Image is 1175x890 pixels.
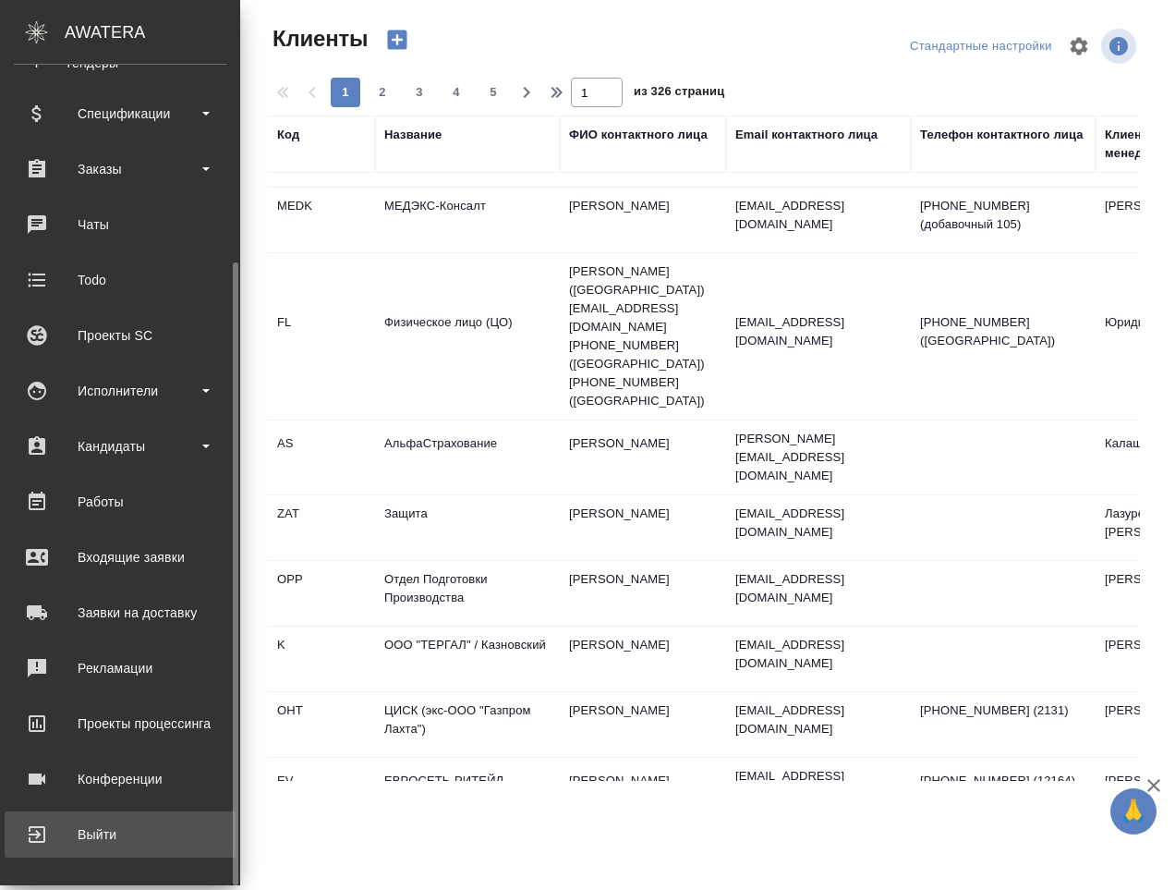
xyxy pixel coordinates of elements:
span: 2 [368,83,397,102]
a: Проекты SC [5,312,236,359]
div: Название [384,126,442,144]
td: Защита [375,495,560,560]
td: МЕДЭКС-Консалт [375,188,560,252]
td: MEDK [268,188,375,252]
button: 2 [368,78,397,107]
p: [EMAIL_ADDRESS][PERSON_NAME][DOMAIN_NAME] [735,767,902,823]
p: [EMAIL_ADDRESS][DOMAIN_NAME] [735,570,902,607]
a: Выйти [5,811,236,858]
a: Заявки на доставку [5,590,236,636]
td: AS [268,425,375,490]
div: ФИО контактного лица [569,126,708,144]
td: Физическое лицо (ЦО) [375,304,560,369]
a: Рекламации [5,645,236,691]
span: 4 [442,83,471,102]
td: [PERSON_NAME] [560,627,726,691]
div: Исполнители [14,377,226,405]
div: Кандидаты [14,433,226,460]
p: [PHONE_NUMBER] (добавочный 105) [920,197,1086,234]
div: Выйти [14,821,226,848]
td: [PERSON_NAME] [560,495,726,560]
td: АльфаСтрахование [375,425,560,490]
a: Конференции [5,756,236,802]
div: Входящие заявки [14,543,226,571]
p: [PERSON_NAME][EMAIL_ADDRESS][DOMAIN_NAME] [735,430,902,485]
div: AWATERA [65,14,240,51]
div: split button [905,32,1057,61]
td: K [268,627,375,691]
span: 🙏 [1118,792,1149,831]
td: ZAT [268,495,375,560]
div: Заказы [14,155,226,183]
span: 5 [478,83,508,102]
td: [PERSON_NAME] [560,692,726,757]
div: Чаты [14,211,226,238]
div: Конференции [14,765,226,793]
td: OHT [268,692,375,757]
td: [PERSON_NAME] [560,762,726,827]
a: Todo [5,257,236,303]
td: FL [268,304,375,369]
div: Проекты процессинга [14,710,226,738]
td: [PERSON_NAME] [560,425,726,490]
div: Код [277,126,299,144]
a: Чаты [5,201,236,248]
p: [EMAIL_ADDRESS][DOMAIN_NAME] [735,505,902,542]
td: OPP [268,561,375,626]
div: Todo [14,266,226,294]
td: Отдел Подготовки Производства [375,561,560,626]
div: Работы [14,488,226,516]
td: ЦИСК (экс-ООО "Газпром Лахта") [375,692,560,757]
p: [EMAIL_ADDRESS][DOMAIN_NAME] [735,636,902,673]
span: Настроить таблицу [1057,24,1101,68]
td: [PERSON_NAME] [560,561,726,626]
a: Работы [5,479,236,525]
td: [PERSON_NAME] [560,188,726,252]
span: Посмотреть информацию [1101,29,1140,64]
button: 5 [478,78,508,107]
button: 3 [405,78,434,107]
button: 🙏 [1110,788,1157,835]
td: ЕВРОСЕТЬ-РИТЕЙЛ [375,762,560,827]
div: Email контактного лица [735,126,878,144]
td: [PERSON_NAME] ([GEOGRAPHIC_DATA]) [EMAIL_ADDRESS][DOMAIN_NAME] [PHONE_NUMBER] ([GEOGRAPHIC_DATA])... [560,253,726,420]
div: Рекламации [14,654,226,682]
button: Создать [375,24,419,55]
a: Входящие заявки [5,534,236,580]
p: [PHONE_NUMBER] ([GEOGRAPHIC_DATA]) [920,313,1086,350]
td: ООО "ТЕРГАЛ" / Казновский [375,627,560,691]
p: [EMAIL_ADDRESS][DOMAIN_NAME] [735,701,902,738]
div: Заявки на доставку [14,599,226,627]
a: Проекты процессинга [5,701,236,747]
span: из 326 страниц [634,80,724,107]
p: [PHONE_NUMBER] (12164) [920,772,1086,790]
p: [PHONE_NUMBER] (2131) [920,701,1086,720]
div: Проекты SC [14,322,226,349]
p: [EMAIL_ADDRESS][DOMAIN_NAME] [735,313,902,350]
div: Телефон контактного лица [920,126,1084,144]
span: 3 [405,83,434,102]
td: EV [268,762,375,827]
p: [EMAIL_ADDRESS][DOMAIN_NAME] [735,197,902,234]
button: 4 [442,78,471,107]
div: Спецификации [14,100,226,128]
span: Клиенты [268,24,368,54]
